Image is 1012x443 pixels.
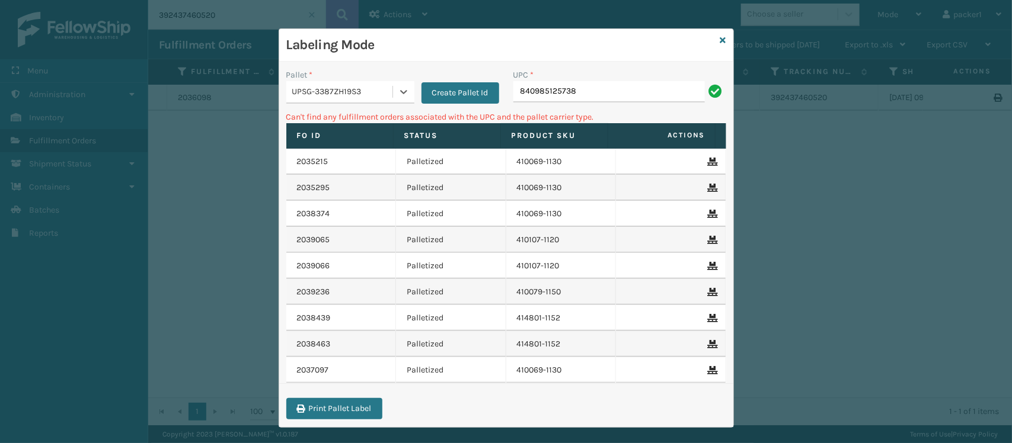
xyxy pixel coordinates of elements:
[506,279,617,305] td: 410079-1150
[708,314,715,322] i: Remove From Pallet
[506,175,617,201] td: 410069-1130
[286,398,382,419] button: Print Pallet Label
[297,364,329,376] a: 2037097
[297,286,330,298] a: 2039236
[396,149,506,175] td: Palletized
[506,227,617,253] td: 410107-1120
[512,130,597,141] label: Product SKU
[297,156,328,168] a: 2035215
[396,227,506,253] td: Palletized
[506,357,617,383] td: 410069-1130
[297,312,331,324] a: 2038439
[396,305,506,331] td: Palletized
[708,158,715,166] i: Remove From Pallet
[286,69,313,81] label: Pallet
[297,182,330,194] a: 2035295
[396,201,506,227] td: Palletized
[708,288,715,296] i: Remove From Pallet
[612,126,713,145] span: Actions
[297,130,382,141] label: Fo Id
[708,184,715,192] i: Remove From Pallet
[708,366,715,374] i: Remove From Pallet
[404,130,490,141] label: Status
[506,331,617,357] td: 414801-1152
[297,338,331,350] a: 2038463
[396,331,506,357] td: Palletized
[297,208,330,220] a: 2038374
[506,201,617,227] td: 410069-1130
[292,86,394,98] div: UPSG-3387ZH19S3
[396,357,506,383] td: Palletized
[513,69,534,81] label: UPC
[708,236,715,244] i: Remove From Pallet
[396,253,506,279] td: Palletized
[708,340,715,348] i: Remove From Pallet
[506,305,617,331] td: 414801-1152
[708,262,715,270] i: Remove From Pallet
[286,36,716,54] h3: Labeling Mode
[396,175,506,201] td: Palletized
[396,279,506,305] td: Palletized
[422,82,499,104] button: Create Pallet Id
[506,253,617,279] td: 410107-1120
[506,149,617,175] td: 410069-1130
[286,111,726,123] p: Can't find any fulfillment orders associated with the UPC and the pallet carrier type.
[708,210,715,218] i: Remove From Pallet
[297,234,330,246] a: 2039065
[297,260,330,272] a: 2039066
